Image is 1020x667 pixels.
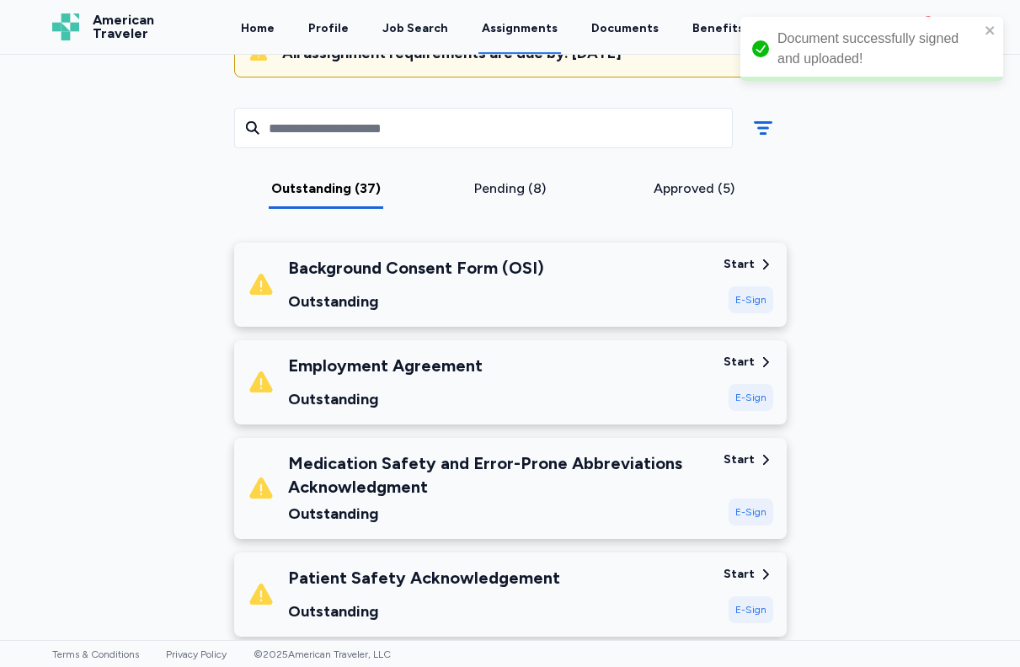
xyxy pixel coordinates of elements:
div: Outstanding [288,502,710,526]
div: Outstanding (37) [241,179,412,199]
div: Start [724,354,755,371]
span: American Traveler [93,13,154,40]
div: Medication Safety and Error-Prone Abbreviations Acknowledgment [288,451,710,499]
div: Document successfully signed and uploaded! [777,29,980,69]
div: Patient Safety Acknowledgement [288,566,560,590]
span: © 2025 American Traveler, LLC [254,648,391,660]
div: Start [724,566,755,583]
div: Outstanding [288,387,483,411]
div: Start [724,256,755,273]
div: Employment Agreement [288,354,483,377]
div: E-Sign [729,596,773,623]
a: Privacy Policy [166,648,227,660]
a: Benefits [692,20,761,37]
a: Terms & Conditions [52,648,139,660]
button: close [985,24,996,37]
div: E-Sign [729,286,773,313]
a: Assignments [478,2,561,54]
img: Logo [52,13,79,40]
div: Pending (8) [425,179,595,199]
div: Start [724,451,755,468]
div: E-Sign [729,384,773,411]
div: Background Consent Form (OSI) [288,256,544,280]
div: Outstanding [288,290,544,313]
div: E-Sign [729,499,773,526]
span: Benefits [692,20,744,37]
div: Outstanding [288,600,560,623]
div: Approved (5) [609,179,780,199]
div: Job Search [382,20,448,37]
